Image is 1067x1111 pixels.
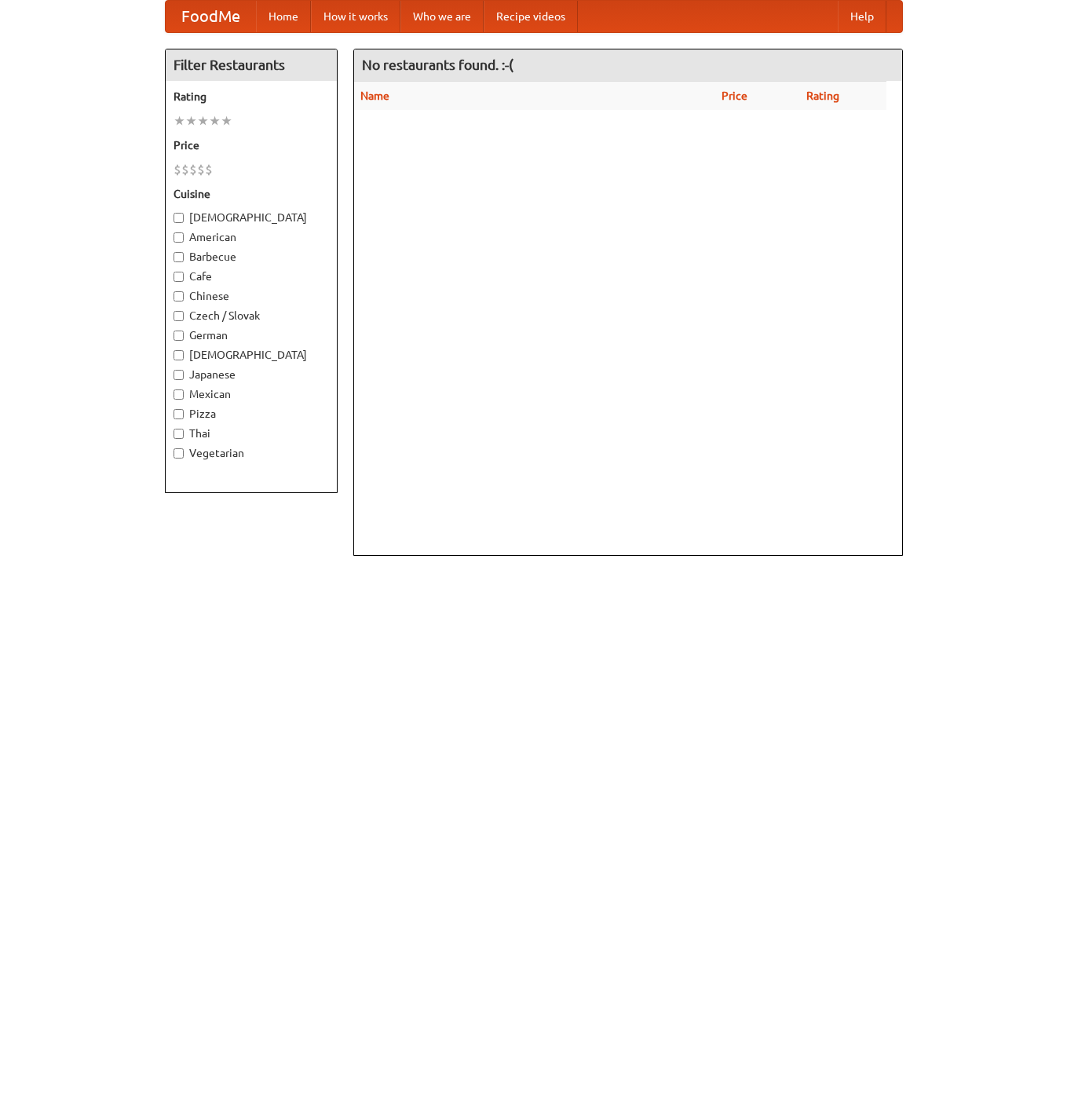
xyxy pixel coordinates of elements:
[174,186,329,202] h5: Cuisine
[174,161,181,178] li: $
[174,229,329,245] label: American
[174,409,184,419] input: Pizza
[174,210,329,225] label: [DEMOGRAPHIC_DATA]
[174,448,184,459] input: Vegetarian
[174,347,329,363] label: [DEMOGRAPHIC_DATA]
[256,1,311,32] a: Home
[189,161,197,178] li: $
[174,288,329,304] label: Chinese
[360,90,389,102] a: Name
[174,350,184,360] input: [DEMOGRAPHIC_DATA]
[806,90,839,102] a: Rating
[197,112,209,130] li: ★
[174,232,184,243] input: American
[311,1,400,32] a: How it works
[174,406,329,422] label: Pizza
[174,367,329,382] label: Japanese
[174,331,184,341] input: German
[174,112,185,130] li: ★
[174,370,184,380] input: Japanese
[174,429,184,439] input: Thai
[174,137,329,153] h5: Price
[174,327,329,343] label: German
[722,90,747,102] a: Price
[181,161,189,178] li: $
[362,57,513,72] ng-pluralize: No restaurants found. :-(
[197,161,205,178] li: $
[400,1,484,32] a: Who we are
[174,291,184,302] input: Chinese
[185,112,197,130] li: ★
[174,249,329,265] label: Barbecue
[166,1,256,32] a: FoodMe
[838,1,886,32] a: Help
[174,269,329,284] label: Cafe
[174,426,329,441] label: Thai
[484,1,578,32] a: Recipe videos
[174,213,184,223] input: [DEMOGRAPHIC_DATA]
[174,445,329,461] label: Vegetarian
[174,389,184,400] input: Mexican
[221,112,232,130] li: ★
[209,112,221,130] li: ★
[174,89,329,104] h5: Rating
[174,308,329,323] label: Czech / Slovak
[166,49,337,81] h4: Filter Restaurants
[174,311,184,321] input: Czech / Slovak
[174,272,184,282] input: Cafe
[174,386,329,402] label: Mexican
[174,252,184,262] input: Barbecue
[205,161,213,178] li: $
